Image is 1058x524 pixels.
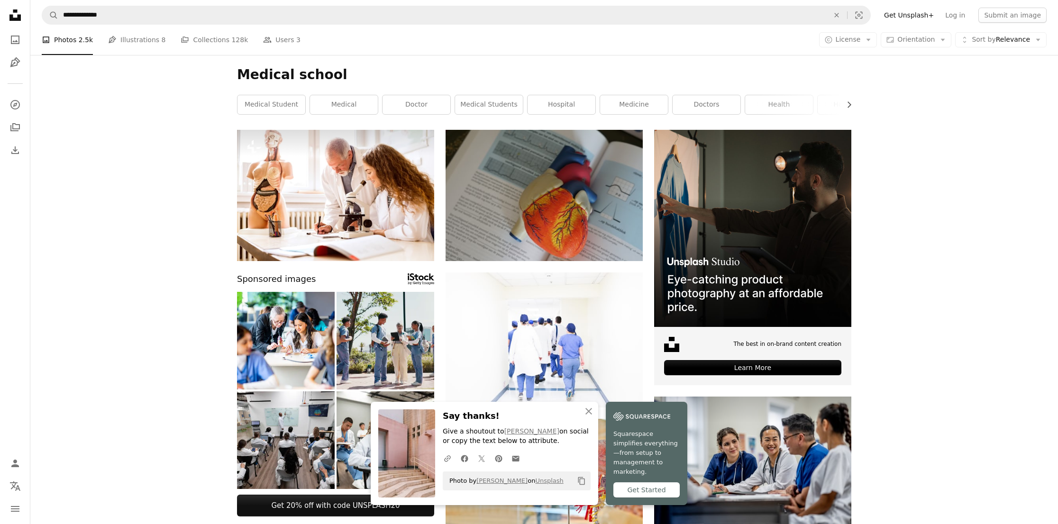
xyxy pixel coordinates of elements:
span: Photo by on [445,473,564,488]
button: Clear [826,6,847,24]
span: 3 [296,35,301,45]
a: hospital [528,95,595,114]
a: Illustrations 8 [108,25,165,55]
button: Language [6,477,25,496]
span: Orientation [897,36,935,43]
a: doctor [383,95,450,114]
button: Orientation [881,32,951,47]
a: The best in on-brand content creationLearn More [654,130,851,385]
a: Share on Pinterest [490,449,507,468]
a: Illustrations [6,53,25,72]
span: Squarespace simplifies everything—from setup to management to marketing. [613,429,680,477]
a: medical [310,95,378,114]
img: Medical student, internship and professor with people in outdoor for college, healthcare and teac... [337,292,434,389]
a: healthcare [818,95,885,114]
a: [PERSON_NAME] [476,477,528,484]
img: group of doctors walking on hospital hallway [446,272,643,407]
button: Sort byRelevance [955,32,1047,47]
span: Relevance [972,35,1030,45]
a: Share over email [507,449,524,468]
span: Sort by [972,36,995,43]
a: Senior teacher teaching biology to his high school student in laboratory. Human anatomy model. [237,191,434,199]
a: medicine [600,95,668,114]
button: Visual search [848,6,870,24]
img: file-1715714098234-25b8b4e9d8faimage [654,130,851,327]
a: Collections 128k [181,25,248,55]
a: Download History [6,141,25,160]
button: scroll list to the right [840,95,851,114]
img: file-1631678316303-ed18b8b5cb9cimage [664,337,679,352]
p: Give a shoutout to on social or copy the text below to attribute. [443,427,591,446]
a: Collections [6,118,25,137]
span: The best in on-brand content creation [733,340,841,348]
button: Submit an image [978,8,1047,23]
form: Find visuals sitewide [42,6,871,25]
button: Menu [6,499,25,518]
img: Group of medical students sitting in the classroom listening to a lecture [337,391,434,489]
a: Photos [6,30,25,49]
div: Learn More [664,360,841,375]
img: Senior teacher teaching biology to his high school student in laboratory. Human anatomy model. [237,130,434,261]
div: Get Started [613,482,680,497]
a: Squarespace simplifies everything—from setup to management to marketing.Get Started [606,402,687,505]
h3: Say thanks! [443,409,591,423]
a: human heart illustration [446,191,643,199]
span: 128k [231,35,248,45]
a: Share on Facebook [456,449,473,468]
a: Users 3 [263,25,301,55]
span: 8 [162,35,166,45]
img: Medical Group Work [237,292,335,389]
button: Copy to clipboard [574,473,590,489]
span: License [836,36,861,43]
span: Sponsored images [237,272,316,286]
a: Unsplash [535,477,563,484]
a: Share on Twitter [473,449,490,468]
a: Log in / Sign up [6,454,25,473]
a: medical students [455,95,523,114]
a: A small medical staff team sit around a boardroom table as they meet to discuss and collaborate o... [654,458,851,466]
a: [PERSON_NAME] [504,427,559,435]
a: doctors [673,95,740,114]
a: Explore [6,95,25,114]
a: Get Unsplash+ [878,8,939,23]
a: group of doctors walking on hospital hallway [446,335,643,344]
img: Group of students in an anatomy class at the medical school [237,391,335,489]
button: License [819,32,877,47]
a: health [745,95,813,114]
img: file-1747939142011-51e5cc87e3c9 [613,409,670,424]
button: Search Unsplash [42,6,58,24]
a: medical student [237,95,305,114]
a: Get 20% off with code UNSPLASH20 [237,495,434,516]
a: Log in [939,8,971,23]
h1: Medical school [237,66,851,83]
img: human heart illustration [446,130,643,261]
